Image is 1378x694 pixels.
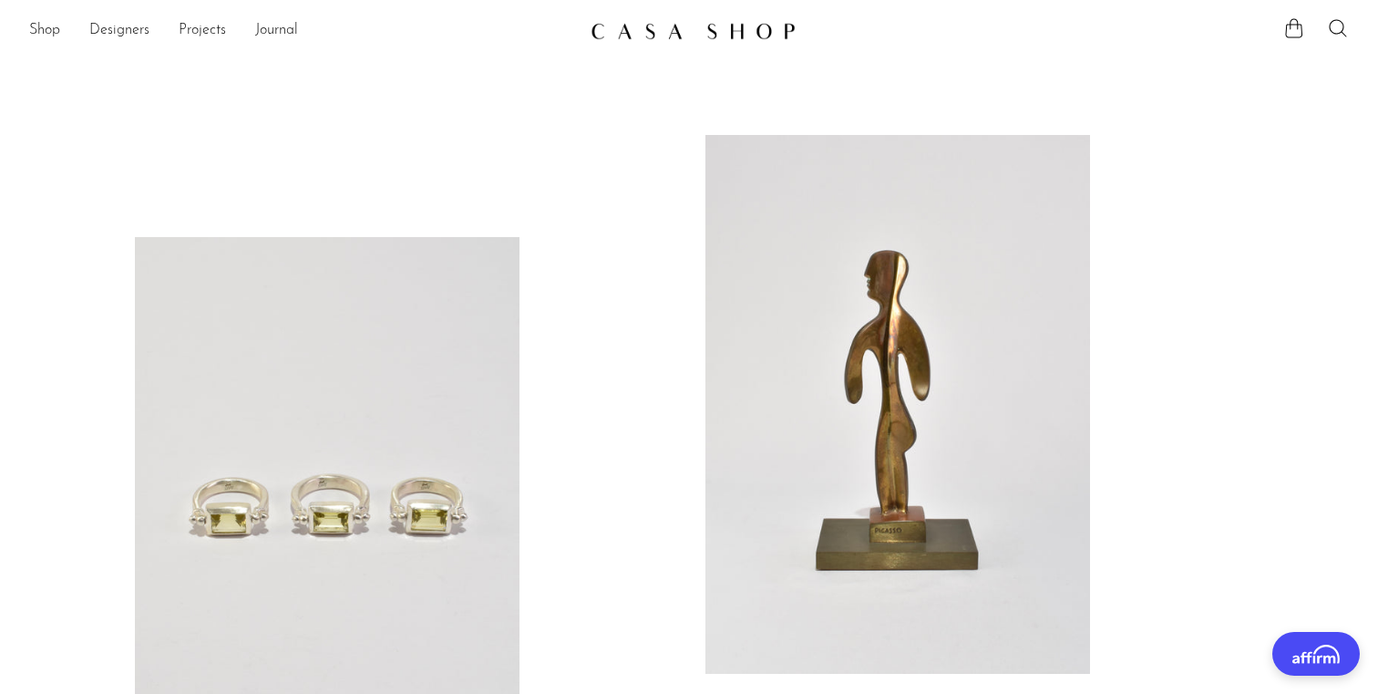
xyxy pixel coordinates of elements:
a: Shop [29,19,60,43]
nav: Desktop navigation [29,16,576,47]
ul: NEW HEADER MENU [29,16,576,47]
a: Journal [255,19,298,43]
a: Projects [179,19,226,43]
a: Designers [89,19,149,43]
